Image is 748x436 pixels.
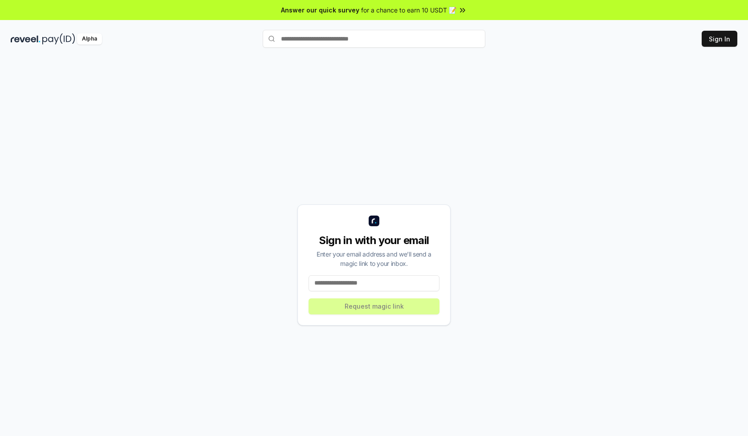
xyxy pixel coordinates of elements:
[361,5,456,15] span: for a chance to earn 10 USDT 📝
[11,33,41,45] img: reveel_dark
[309,233,439,248] div: Sign in with your email
[702,31,737,47] button: Sign In
[281,5,359,15] span: Answer our quick survey
[309,249,439,268] div: Enter your email address and we’ll send a magic link to your inbox.
[42,33,75,45] img: pay_id
[77,33,102,45] div: Alpha
[369,216,379,226] img: logo_small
